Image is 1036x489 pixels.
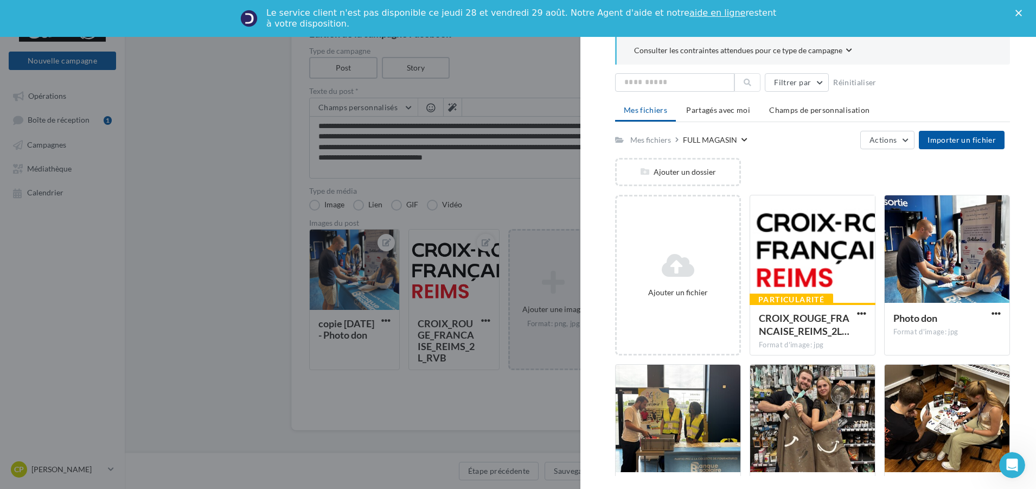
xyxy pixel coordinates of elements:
span: Actions [869,135,897,144]
button: Consulter les contraintes attendues pour ce type de campagne [634,45,852,58]
div: Particularité [750,294,833,306]
div: Ajouter un dossier [617,167,739,177]
img: Profile image for Service-Client [240,10,258,27]
iframe: Intercom live chat [999,452,1025,478]
button: Importer un fichier [919,131,1005,149]
span: Mes fichiers [624,105,667,115]
div: Format d'image: jpg [893,327,1001,337]
button: Filtrer par [765,73,829,92]
a: aide en ligne [689,8,745,18]
div: Le service client n'est pas disponible ce jeudi 28 et vendredi 29 août. Notre Agent d'aide et not... [266,8,778,29]
div: FULL MAGASIN [683,135,737,145]
span: Importer un fichier [928,135,996,144]
span: CROIX_ROUGE_FRANCAISE_REIMS_2L_RVB [759,312,849,337]
div: Mes fichiers [630,135,671,145]
span: Partagés avec moi [686,105,750,115]
button: Actions [860,131,915,149]
span: Champs de personnalisation [769,105,869,115]
div: Ajouter un fichier [621,287,735,298]
div: Fermer [1015,10,1026,16]
span: Photo don [893,312,937,324]
button: Réinitialiser [829,76,881,89]
div: Format d'image: jpg [759,340,866,350]
span: Consulter les contraintes attendues pour ce type de campagne [634,45,842,56]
